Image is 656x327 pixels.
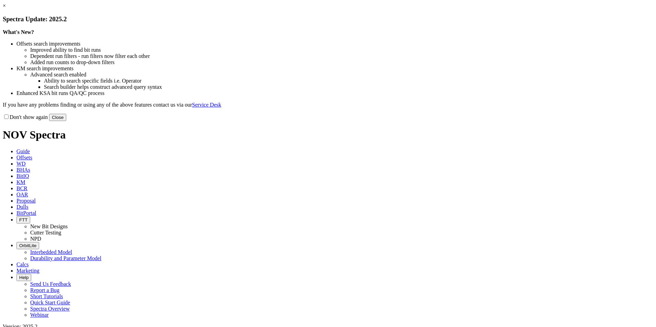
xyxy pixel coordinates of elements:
span: Guide [16,148,30,154]
a: Webinar [30,312,49,318]
a: Short Tutorials [30,293,63,299]
a: Service Desk [192,102,221,108]
span: Offsets [16,155,32,160]
li: Ability to search specific fields i.e. Operator [44,78,653,84]
a: Spectra Overview [30,306,70,312]
li: Enhanced KSA bit runs QA/QC process [16,90,653,96]
li: Improved ability to find bit runs [30,47,653,53]
span: Proposal [16,198,36,204]
li: KM search improvements [16,65,653,72]
span: Calcs [16,262,29,267]
a: Report a Bug [30,287,59,293]
span: BitPortal [16,210,36,216]
label: Don't show again [3,114,48,120]
span: KM [16,179,25,185]
li: Dependent run filters - run filters now filter each other [30,53,653,59]
span: Dulls [16,204,28,210]
span: BitIQ [16,173,29,179]
span: OAR [16,192,28,197]
li: Search builder helps construct advanced query syntax [44,84,653,90]
h3: Spectra Update: 2025.2 [3,15,653,23]
a: Cutter Testing [30,230,61,235]
span: OrbitLite [19,243,36,248]
span: BHAs [16,167,30,173]
button: Close [49,114,66,121]
span: BCR [16,185,27,191]
a: Quick Start Guide [30,300,70,305]
a: NPD [30,236,41,242]
span: FTT [19,217,27,222]
span: Marketing [16,268,39,274]
a: Send Us Feedback [30,281,71,287]
li: Advanced search enabled [30,72,653,78]
input: Don't show again [4,114,9,119]
span: Help [19,275,28,280]
h1: NOV Spectra [3,129,653,141]
strong: What's New? [3,29,34,35]
a: Durability and Parameter Model [30,255,102,261]
a: × [3,3,6,9]
li: Offsets search improvements [16,41,653,47]
span: WD [16,161,26,167]
a: Interbedded Model [30,249,72,255]
a: New Bit Designs [30,223,68,229]
p: If you have any problems finding or using any of the above features contact us via our [3,102,653,108]
li: Added run counts to drop-down filters [30,59,653,65]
